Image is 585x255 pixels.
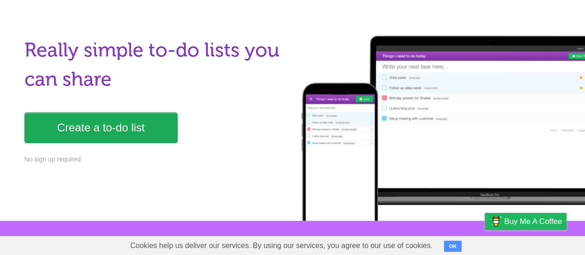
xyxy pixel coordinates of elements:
h1: Really simple to-do lists you can share [25,36,287,94]
img: Buy me a coffee [489,213,502,229]
a: Buy me a coffee [485,213,567,230]
button: OK [444,241,462,252]
span: Buy me a coffee [504,213,562,230]
p: No sign up required [25,155,287,164]
span: Cookies help us deliver our services. By using our services, you agree to our use of cookies. [121,236,442,255]
a: Create a to-do list [25,112,178,143]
